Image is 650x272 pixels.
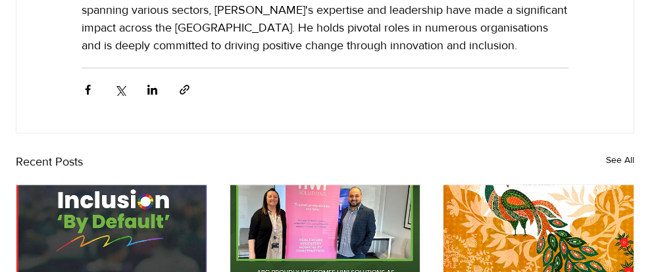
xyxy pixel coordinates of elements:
button: Share via Facebook [82,83,94,96]
h2: Recent Posts [16,153,83,171]
button: Share via LinkedIn [146,83,159,96]
button: Share via X (Twitter) [114,83,126,96]
a: See All [606,153,634,171]
button: Share via link [178,83,191,96]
